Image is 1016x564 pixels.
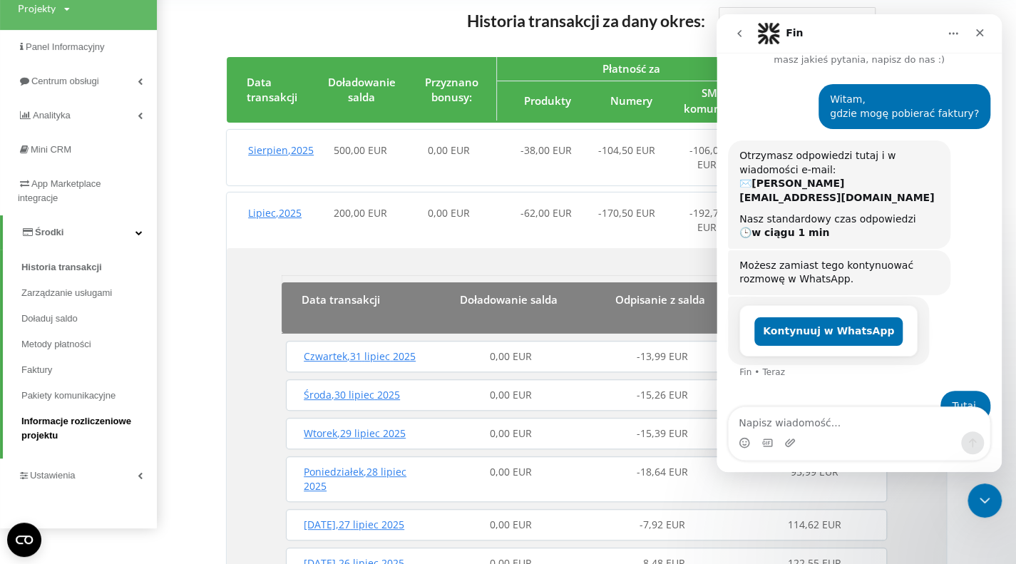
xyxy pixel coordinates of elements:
span: Metody płatności [21,337,91,352]
span: Panel Informacyjny [26,41,105,52]
span: Faktury [21,363,52,377]
span: Sierpien , 2025 [248,143,314,157]
span: Wtorek , 29 lipiec 2025 [304,426,406,440]
span: 500,00 EUR [333,143,386,157]
span: 0,00 EUR [489,465,531,478]
span: Doładowanie salda [460,292,558,307]
span: -15,39 EUR [637,426,688,440]
span: App Marketplace integracje [18,178,101,203]
span: Zarządzanie usługami [21,286,112,300]
div: Projekty [18,1,56,16]
a: Faktury [21,357,157,383]
span: 0,00 EUR [489,426,531,440]
span: 114,62 EUR [788,518,841,531]
span: Lipiec , 2025 [248,206,302,220]
a: Metody płatności [21,332,157,357]
span: 0,00 EUR [489,349,531,363]
span: -38,00 EUR [520,143,572,157]
span: -15,26 EUR [637,388,688,401]
span: Centrum obsługi [31,76,99,86]
span: Poniedziałek , 28 lipiec 2025 [304,465,406,493]
span: -170,50 EUR [598,206,655,220]
span: 0,00 EUR [489,518,531,531]
span: Data transakcji [302,292,380,307]
span: 0,00 EUR [428,143,470,157]
a: Doładuj saldo [21,306,157,332]
iframe: Intercom live chat [717,14,1002,472]
span: Ustawienia [30,470,76,481]
span: -104,50 EUR [598,143,655,157]
span: SMS i komunikacja [683,86,750,115]
span: Pakiety komunikacyjne [21,389,116,403]
a: Informacje rozliczeniowe projektu [21,409,157,448]
span: Środa , 30 lipiec 2025 [304,388,400,401]
span: -62,00 EUR [520,206,572,220]
span: Przyznano bonusy: [425,75,478,104]
span: Historia transakcji [21,260,102,275]
span: 0,00 EUR [489,388,531,401]
span: [DATE] , 27 lipiec 2025 [304,518,404,531]
span: Mini CRM [31,144,71,155]
span: Odpisanie z salda [615,292,705,307]
a: Historia transakcji [21,255,157,280]
iframe: Intercom live chat [968,483,1002,518]
span: Płatność za [602,61,660,76]
span: -7,92 EUR [640,518,685,531]
a: Zarządzanie usługami [21,280,157,306]
span: -106,05 EUR [689,143,724,171]
span: -18,64 EUR [637,465,688,478]
span: Informacje rozliczeniowe projektu [21,414,150,443]
span: Analityka [33,110,71,121]
span: Doładuj saldo [21,312,78,326]
a: Środki [3,215,157,250]
span: Produkty [524,93,571,108]
span: Środki [35,227,63,237]
span: -192,70 EUR [689,206,724,234]
span: Historia transakcji za dany okres: [466,11,704,31]
span: Data transakcji [247,75,297,104]
span: 95,99 EUR [791,465,838,478]
span: 200,00 EUR [333,206,386,220]
span: 0,00 EUR [428,206,470,220]
a: Pakiety komunikacyjne [21,383,157,409]
button: Open CMP widget [7,523,41,557]
span: Czwartek , 31 lipiec 2025 [304,349,416,363]
span: Numery [610,93,652,108]
span: Doładowanie salda [328,75,396,104]
span: -13,99 EUR [637,349,688,363]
